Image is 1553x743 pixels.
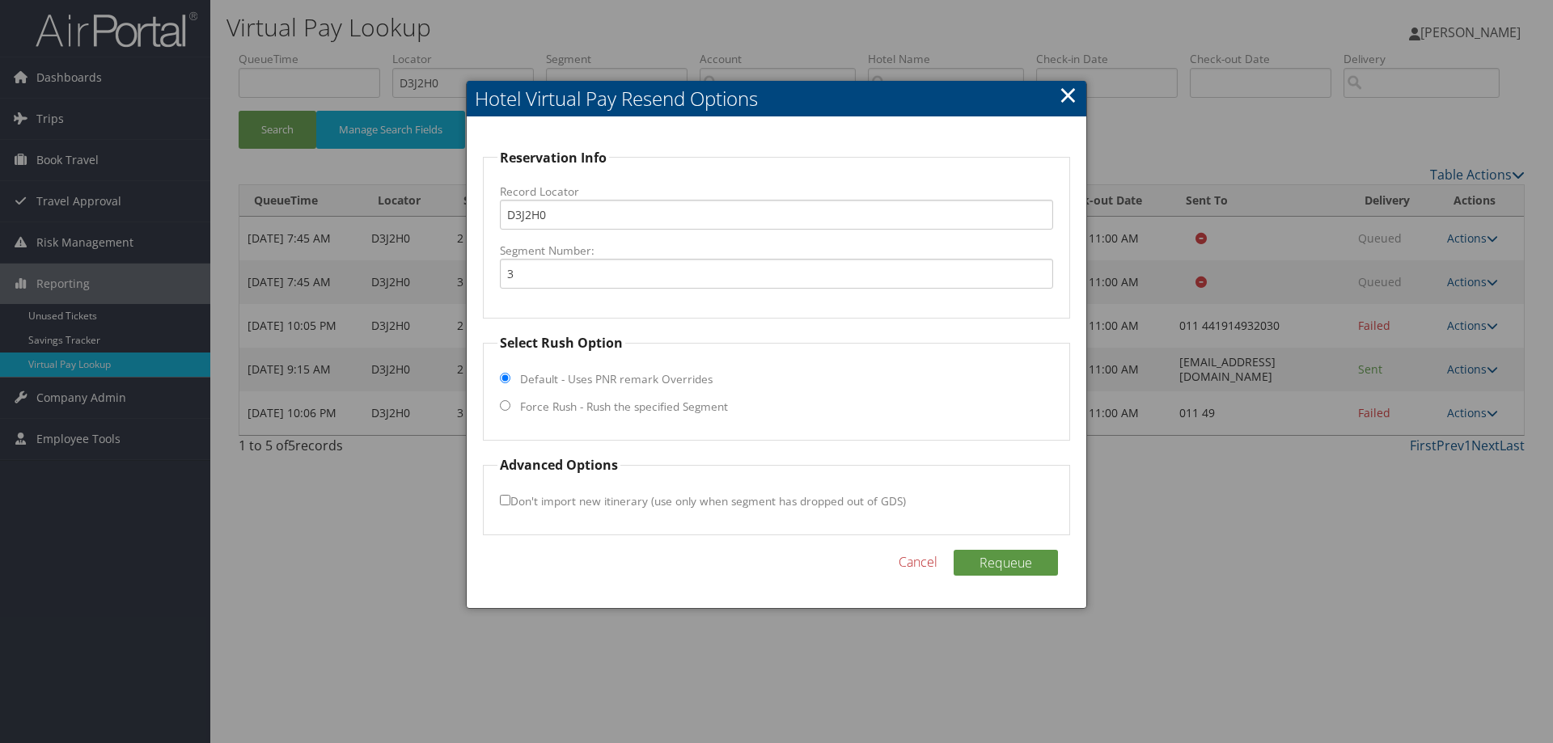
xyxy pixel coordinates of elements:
[497,148,609,167] legend: Reservation Info
[1059,78,1077,111] a: Close
[520,399,728,415] label: Force Rush - Rush the specified Segment
[500,243,1053,259] label: Segment Number:
[899,552,937,572] a: Cancel
[954,550,1058,576] button: Requeue
[500,486,906,516] label: Don't import new itinerary (use only when segment has dropped out of GDS)
[467,81,1086,116] h2: Hotel Virtual Pay Resend Options
[520,371,713,387] label: Default - Uses PNR remark Overrides
[500,184,1053,200] label: Record Locator
[500,495,510,505] input: Don't import new itinerary (use only when segment has dropped out of GDS)
[497,333,625,353] legend: Select Rush Option
[497,455,620,475] legend: Advanced Options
